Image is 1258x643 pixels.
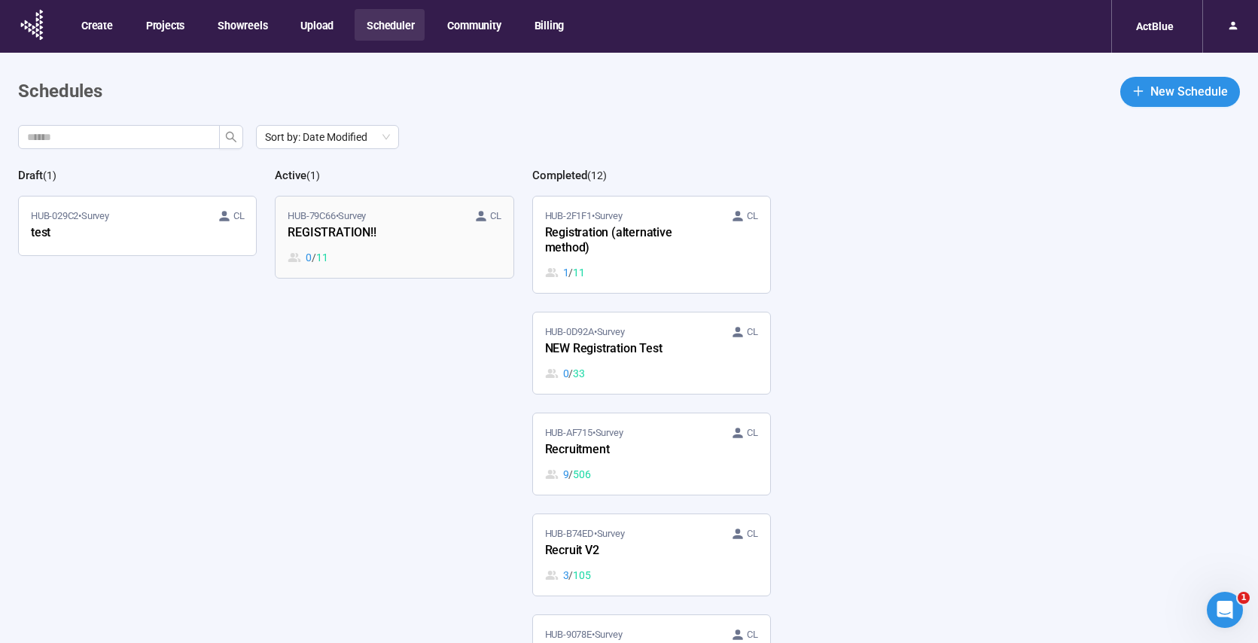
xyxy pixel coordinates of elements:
span: 33 [573,365,585,382]
a: HUB-2F1F1•Survey CLRegistration (alternative method)1 / 11 [533,197,770,293]
span: 506 [573,466,590,483]
span: 1 [1238,592,1250,604]
span: CL [747,325,758,340]
h2: Completed [532,169,587,182]
span: Sort by: Date Modified [265,126,390,148]
span: / [312,249,316,266]
button: Showreels [206,9,278,41]
span: / [568,466,573,483]
span: CL [747,209,758,224]
span: HUB-79C66 • Survey [288,209,366,224]
span: plus [1132,85,1144,97]
button: Projects [134,9,195,41]
h2: Draft [18,169,43,182]
span: 11 [316,249,328,266]
span: HUB-029C2 • Survey [31,209,109,224]
div: ActBlue [1127,12,1183,41]
span: HUB-B74ED • Survey [545,526,625,541]
span: / [568,264,573,281]
div: Recruitment [545,440,711,460]
span: / [568,365,573,382]
div: test [31,224,196,243]
span: CL [747,526,758,541]
span: HUB-9078E • Survey [545,627,623,642]
span: CL [490,209,501,224]
div: REGISTRATION!! [288,224,453,243]
span: 11 [573,264,585,281]
a: HUB-0D92A•Survey CLNEW Registration Test0 / 33 [533,312,770,394]
div: NEW Registration Test [545,340,711,359]
button: Upload [288,9,344,41]
div: 9 [545,466,591,483]
div: 0 [288,249,327,266]
span: search [225,131,237,143]
button: Scheduler [355,9,425,41]
a: HUB-AF715•Survey CLRecruitment9 / 506 [533,413,770,495]
span: ( 1 ) [306,169,320,181]
iframe: Intercom live chat [1207,592,1243,628]
span: ( 12 ) [587,169,607,181]
span: HUB-0D92A • Survey [545,325,625,340]
span: CL [747,425,758,440]
button: Create [69,9,123,41]
a: HUB-029C2•Survey CLtest [19,197,256,255]
span: CL [233,209,245,224]
span: ( 1 ) [43,169,56,181]
h1: Schedules [18,78,102,106]
button: Billing [522,9,575,41]
span: 105 [573,567,590,584]
span: CL [747,627,758,642]
div: 0 [545,365,585,382]
span: / [568,567,573,584]
span: HUB-2F1F1 • Survey [545,209,623,224]
button: Community [435,9,511,41]
div: 3 [545,567,591,584]
div: Registration (alternative method) [545,224,711,258]
div: 1 [545,264,585,281]
button: plusNew Schedule [1120,77,1240,107]
div: Recruit V2 [545,541,711,561]
a: HUB-79C66•Survey CLREGISTRATION!!0 / 11 [276,197,513,278]
span: HUB-AF715 • Survey [545,425,623,440]
span: New Schedule [1150,82,1228,101]
button: search [219,125,243,149]
h2: Active [275,169,306,182]
a: HUB-B74ED•Survey CLRecruit V23 / 105 [533,514,770,596]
